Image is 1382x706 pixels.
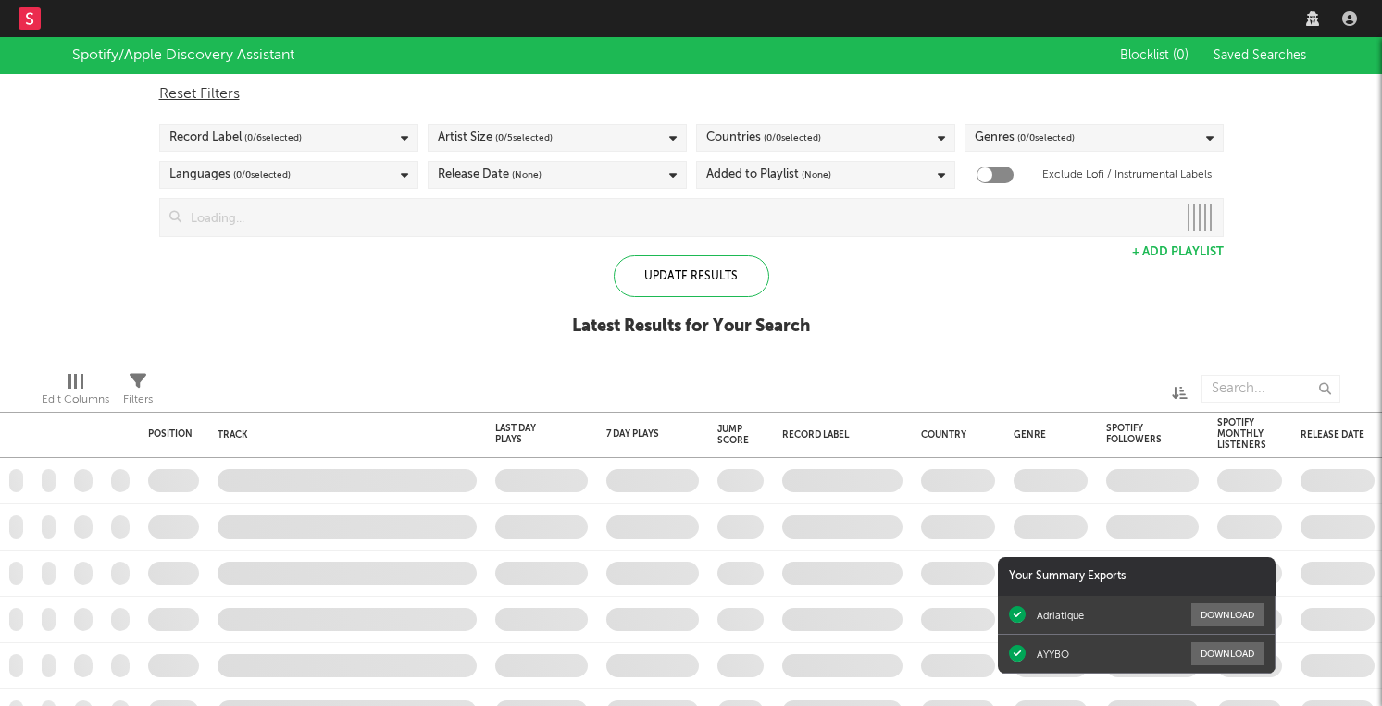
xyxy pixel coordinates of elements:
span: ( 0 / 0 selected) [1017,127,1075,149]
div: Genres [975,127,1075,149]
div: Release Date [1301,429,1365,440]
div: Artist Size [438,127,553,149]
div: AYYBO [1037,648,1069,661]
input: Search... [1201,375,1340,403]
div: Country [921,429,986,440]
div: Update Results [614,255,769,297]
button: Saved Searches [1208,48,1310,63]
span: ( 0 / 6 selected) [244,127,302,149]
div: Spotify Monthly Listeners [1217,417,1266,451]
div: Record Label [169,127,302,149]
span: Saved Searches [1214,49,1310,62]
div: Filters [123,365,153,419]
div: Edit Columns [42,389,109,411]
div: Position [148,428,193,440]
span: ( 0 / 5 selected) [495,127,553,149]
div: Filters [123,389,153,411]
div: Last Day Plays [495,423,560,445]
div: Track [218,429,467,440]
div: Latest Results for Your Search [572,316,810,338]
button: Download [1191,642,1264,665]
div: Your Summary Exports [998,557,1276,596]
div: Spotify/Apple Discovery Assistant [72,44,294,67]
span: ( 0 / 0 selected) [764,127,821,149]
div: Edit Columns [42,365,109,419]
button: + Add Playlist [1132,246,1224,258]
div: Countries [706,127,821,149]
input: Loading... [181,199,1177,236]
div: Adriatique [1037,609,1084,622]
div: Reset Filters [159,83,1224,105]
span: (None) [802,164,831,186]
div: Genre [1014,429,1078,440]
span: (None) [512,164,542,186]
div: 7 Day Plays [606,428,671,440]
span: Blocklist [1120,49,1189,62]
button: Download [1191,603,1264,626]
div: Added to Playlist [706,164,831,186]
span: ( 0 / 0 selected) [233,164,291,186]
span: ( 0 ) [1173,49,1189,62]
div: Languages [169,164,291,186]
label: Exclude Lofi / Instrumental Labels [1042,164,1212,186]
div: Spotify Followers [1106,423,1171,445]
div: Record Label [782,429,893,440]
div: Release Date [438,164,542,186]
div: Jump Score [717,424,749,446]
